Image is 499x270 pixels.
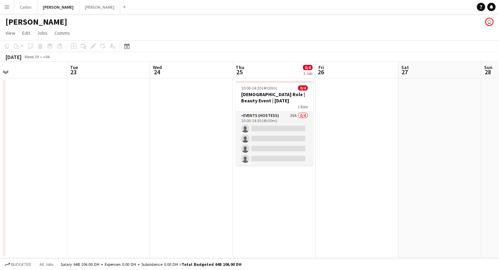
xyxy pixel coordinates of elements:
[298,85,308,91] span: 0/4
[303,65,313,70] span: 0/4
[54,30,70,36] span: Comms
[37,30,47,36] span: Jobs
[11,262,31,267] span: Budgeted
[400,68,409,76] span: 27
[14,0,37,14] button: Caitlin
[34,28,50,37] a: Jobs
[52,28,73,37] a: Comms
[236,81,313,166] app-job-card: 10:00-14:30 (4h30m)0/4[DEMOGRAPHIC_DATA] Role | Beauty Event | [DATE]1 RoleEvents (Hostess)35A0/4...
[182,262,242,267] span: Total Budgeted 648 106.00 DH
[43,54,50,59] div: +04
[236,91,313,104] h3: [DEMOGRAPHIC_DATA] Role | Beauty Event | [DATE]
[22,30,30,36] span: Edit
[298,104,308,109] span: 1 Role
[6,17,67,27] h1: [PERSON_NAME]
[23,54,40,59] span: Week 39
[152,68,162,76] span: 24
[485,18,493,26] app-user-avatar: Georgi Stopforth
[38,262,55,267] span: All jobs
[241,85,277,91] span: 10:00-14:30 (4h30m)
[3,28,18,37] a: View
[79,0,120,14] button: [PERSON_NAME]
[6,30,15,36] span: View
[236,64,244,70] span: Thu
[69,68,78,76] span: 23
[401,64,409,70] span: Sat
[37,0,79,14] button: [PERSON_NAME]
[235,68,244,76] span: 25
[303,71,312,76] div: 1 Job
[153,64,162,70] span: Wed
[6,53,21,60] div: [DATE]
[484,64,492,70] span: Sun
[61,262,242,267] div: Salary 648 106.00 DH + Expenses 0.00 DH + Subsistence 0.00 DH =
[3,261,32,268] button: Budgeted
[318,64,324,70] span: Fri
[236,112,313,166] app-card-role: Events (Hostess)35A0/410:00-14:30 (4h30m)
[70,64,78,70] span: Tue
[483,68,492,76] span: 28
[19,28,33,37] a: Edit
[317,68,324,76] span: 26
